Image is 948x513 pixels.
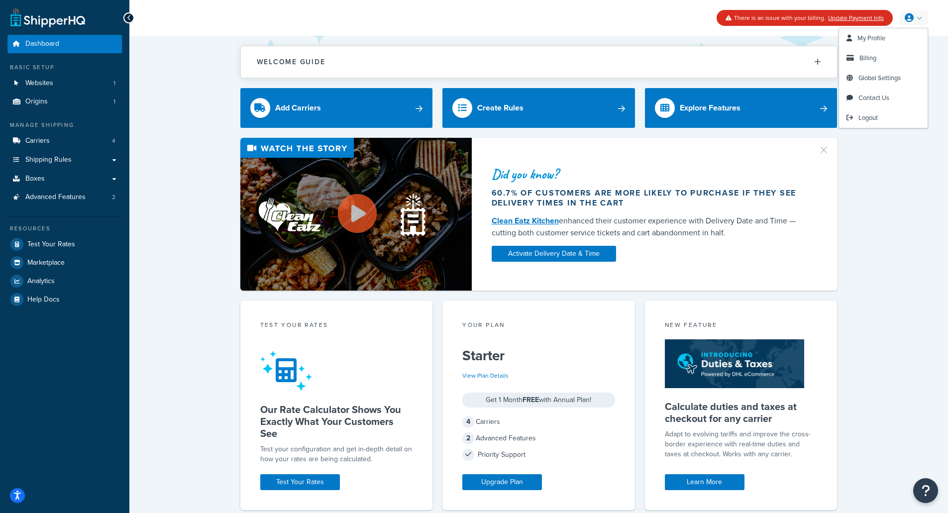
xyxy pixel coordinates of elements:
div: Resources [7,224,122,233]
a: Shipping Rules [7,151,122,169]
div: Add Carriers [275,101,321,115]
a: Add Carriers [240,88,433,128]
span: My Profile [857,33,885,43]
span: 2 [112,193,115,202]
span: 4 [112,137,115,145]
span: Carriers [25,137,50,145]
a: Contact Us [839,88,928,108]
a: Origins1 [7,93,122,111]
a: Test Your Rates [7,235,122,253]
div: Get 1 Month with Annual Plan! [462,393,615,408]
div: Carriers [462,415,615,429]
span: Help Docs [27,296,60,304]
a: Learn More [665,474,744,490]
span: Origins [25,98,48,106]
a: Advanced Features2 [7,188,122,206]
div: Basic Setup [7,63,122,72]
span: 4 [462,416,474,428]
span: Shipping Rules [25,156,72,164]
div: Your Plan [462,320,615,332]
a: Activate Delivery Date & Time [492,246,616,262]
a: Logout [839,108,928,128]
li: Origins [7,93,122,111]
a: Carriers4 [7,132,122,150]
h2: Welcome Guide [257,58,325,66]
span: Boxes [25,175,45,183]
a: Explore Features [645,88,838,128]
h5: Starter [462,348,615,364]
span: Billing [859,53,876,63]
strong: FREE [523,395,539,405]
a: View Plan Details [462,371,509,380]
button: Welcome Guide [241,46,837,78]
a: Help Docs [7,291,122,308]
button: Open Resource Center [913,478,938,503]
span: Test Your Rates [27,240,75,249]
img: Video thumbnail [240,138,472,291]
span: Contact Us [858,93,889,103]
div: Explore Features [680,101,740,115]
a: Dashboard [7,35,122,53]
h5: Our Rate Calculator Shows You Exactly What Your Customers See [260,404,413,439]
span: Marketplace [27,259,65,267]
div: Advanced Features [462,431,615,445]
div: Create Rules [477,101,524,115]
div: Test your configuration and get in-depth detail on how your rates are being calculated. [260,444,413,464]
a: Upgrade Plan [462,474,542,490]
p: Adapt to evolving tariffs and improve the cross-border experience with real-time duties and taxes... [665,429,818,459]
a: Marketplace [7,254,122,272]
a: Boxes [7,170,122,188]
span: Advanced Features [25,193,86,202]
div: Test your rates [260,320,413,332]
div: enhanced their customer experience with Delivery Date and Time — cutting both customer service ti... [492,215,806,239]
span: Dashboard [25,40,59,48]
a: Update Payment Info [828,13,884,22]
span: Logout [858,113,878,122]
a: Test Your Rates [260,474,340,490]
a: Analytics [7,272,122,290]
span: Websites [25,79,53,88]
div: Did you know? [492,167,806,181]
span: Analytics [27,277,55,286]
li: Carriers [7,132,122,150]
a: Billing [839,48,928,68]
div: 60.7% of customers are more likely to purchase if they see delivery times in the cart [492,188,806,208]
span: 1 [113,79,115,88]
a: Clean Eatz Kitchen [492,215,559,226]
div: New Feature [665,320,818,332]
div: Priority Support [462,448,615,462]
span: Global Settings [858,73,901,83]
a: My Profile [839,28,928,48]
li: Advanced Features [7,188,122,206]
div: Manage Shipping [7,121,122,129]
span: 1 [113,98,115,106]
span: 2 [462,432,474,444]
li: Websites [7,74,122,93]
h5: Calculate duties and taxes at checkout for any carrier [665,401,818,424]
a: Global Settings [839,68,928,88]
span: There is an issue with your billing. [734,13,826,22]
a: Create Rules [442,88,635,128]
a: Websites1 [7,74,122,93]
